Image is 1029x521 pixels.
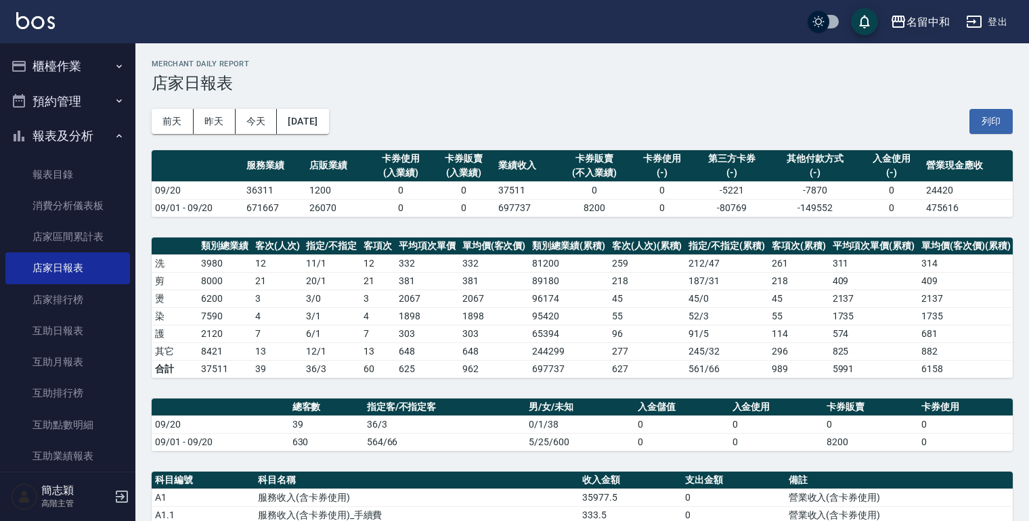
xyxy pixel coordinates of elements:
button: 報表及分析 [5,118,130,154]
td: 2120 [198,325,252,342]
td: 218 [609,272,686,290]
td: 12 / 1 [303,342,360,360]
td: 5991 [829,360,919,378]
td: 218 [768,272,829,290]
td: 91 / 5 [685,325,768,342]
a: 店家日報表 [5,252,130,284]
div: 卡券販賣 [435,152,491,166]
td: 60 [360,360,395,378]
td: -80769 [694,199,770,217]
td: 2137 [829,290,919,307]
div: (-) [863,166,919,180]
button: 昨天 [194,109,236,134]
th: 支出金額 [682,472,785,489]
div: 卡券使用 [372,152,429,166]
div: 入金使用 [863,152,919,166]
button: 登出 [961,9,1013,35]
div: 其他付款方式 [774,152,857,166]
th: 指定/不指定(累積) [685,237,768,255]
div: (入業績) [372,166,429,180]
td: 296 [768,342,829,360]
td: 4 [252,307,303,325]
a: 互助業績報表 [5,440,130,472]
div: 卡券使用 [634,152,691,166]
td: 882 [918,342,1013,360]
img: Person [11,483,38,510]
td: 燙 [152,290,198,307]
th: 入金儲值 [634,399,729,416]
td: 277 [609,342,686,360]
td: 0 [432,181,495,199]
td: 服務收入(含卡券使用) [255,489,579,506]
a: 互助月報表 [5,346,130,378]
td: 311 [829,254,919,272]
td: 36/3 [364,415,525,433]
th: 男/女/未知 [525,399,634,416]
div: (不入業績) [562,166,628,180]
p: 高階主管 [41,497,110,509]
td: 259 [609,254,686,272]
th: 入金使用 [729,399,824,416]
td: 0 [369,199,432,217]
td: 89180 [529,272,609,290]
td: 6158 [918,360,1013,378]
th: 單均價(客次價)(累積) [918,237,1013,255]
th: 服務業績 [243,150,306,182]
td: 0 [631,181,694,199]
td: 09/01 - 09/20 [152,433,289,451]
td: 65394 [529,325,609,342]
td: 3 [360,290,395,307]
td: 7 [360,325,395,342]
table: a dense table [152,399,1013,451]
td: 5/25/600 [525,433,634,451]
td: 45 / 0 [685,290,768,307]
a: 互助日報表 [5,315,130,346]
td: 0 [860,199,923,217]
td: 7 [252,325,303,342]
td: 0 [631,199,694,217]
div: 第三方卡券 [697,152,767,166]
th: 營業現金應收 [923,150,1013,182]
td: 0 [823,415,918,433]
td: 381 [459,272,529,290]
td: 6 / 1 [303,325,360,342]
th: 指定/不指定 [303,237,360,255]
td: 09/01 - 09/20 [152,199,243,217]
td: 1898 [459,307,529,325]
td: 37511 [495,181,558,199]
td: 55 [609,307,686,325]
td: 625 [395,360,459,378]
td: 212 / 47 [685,254,768,272]
td: 36311 [243,181,306,199]
td: 12 [252,254,303,272]
td: 962 [459,360,529,378]
button: 名留中和 [885,8,955,36]
a: 消費分析儀表板 [5,190,130,221]
div: (-) [774,166,857,180]
td: 1898 [395,307,459,325]
th: 客次(人次) [252,237,303,255]
td: 630 [289,433,364,451]
td: 剪 [152,272,198,290]
td: 0 [860,181,923,199]
td: 648 [459,342,529,360]
div: (入業績) [435,166,491,180]
td: 81200 [529,254,609,272]
button: 列印 [969,109,1013,134]
td: 8000 [198,272,252,290]
td: 1200 [306,181,369,199]
th: 類別總業績 [198,237,252,255]
td: 2137 [918,290,1013,307]
td: 671667 [243,199,306,217]
td: 332 [395,254,459,272]
td: 3 / 1 [303,307,360,325]
table: a dense table [152,237,1014,378]
td: 96174 [529,290,609,307]
th: 卡券使用 [918,399,1013,416]
td: 0/1/38 [525,415,634,433]
th: 業績收入 [495,150,558,182]
td: 564/66 [364,433,525,451]
td: 21 [360,272,395,290]
td: 825 [829,342,919,360]
td: 洗 [152,254,198,272]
